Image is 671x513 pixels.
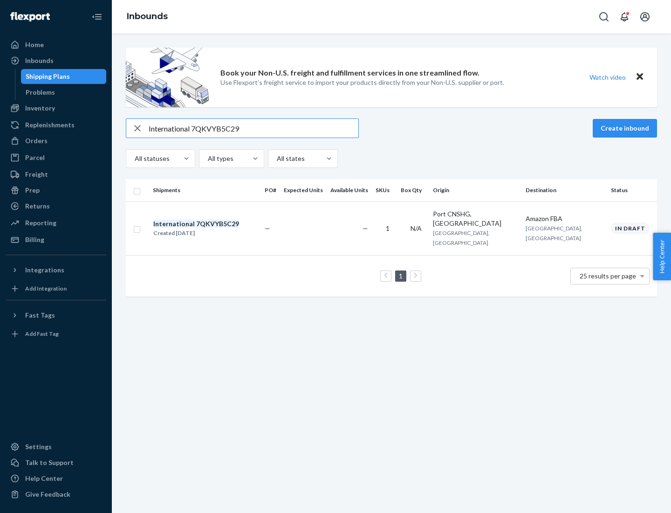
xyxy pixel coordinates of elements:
[25,40,44,49] div: Home
[526,214,603,223] div: Amazon FBA
[6,199,106,214] a: Returns
[134,154,135,163] input: All statuses
[25,265,64,275] div: Integrations
[6,281,106,296] a: Add Integration
[21,69,107,84] a: Shipping Plans
[526,225,582,242] span: [GEOGRAPHIC_DATA], [GEOGRAPHIC_DATA]
[411,224,422,232] span: N/A
[595,7,613,26] button: Open Search Box
[6,487,106,502] button: Give Feedback
[10,12,50,21] img: Flexport logo
[153,220,195,228] em: International
[149,179,261,201] th: Shipments
[6,101,106,116] a: Inventory
[6,183,106,198] a: Prep
[25,490,70,499] div: Give Feedback
[6,150,106,165] a: Parcel
[636,7,654,26] button: Open account menu
[25,104,55,113] div: Inventory
[21,85,107,100] a: Problems
[25,311,55,320] div: Fast Tags
[25,136,48,146] div: Orders
[397,179,429,201] th: Box Qty
[6,118,106,132] a: Replenishments
[25,218,56,228] div: Reporting
[429,179,522,201] th: Origin
[433,229,490,246] span: [GEOGRAPHIC_DATA], [GEOGRAPHIC_DATA]
[25,235,44,244] div: Billing
[634,70,646,84] button: Close
[25,153,45,162] div: Parcel
[386,224,390,232] span: 1
[327,179,372,201] th: Available Units
[6,326,106,341] a: Add Fast Tag
[615,7,634,26] button: Open notifications
[607,179,657,201] th: Status
[220,78,504,87] p: Use Flexport’s freight service to import your products directly from your Non-U.S. supplier or port.
[583,70,632,84] button: Watch video
[119,3,175,30] ol: breadcrumbs
[25,201,50,211] div: Returns
[6,232,106,247] a: Billing
[6,455,106,470] a: Talk to Support
[611,222,650,234] div: In draft
[397,272,404,280] a: Page 1 is your current page
[6,263,106,277] button: Integrations
[220,68,479,78] p: Book your Non-U.S. freight and fulfillment services in one streamlined flow.
[6,53,106,68] a: Inbounds
[6,133,106,148] a: Orders
[25,474,63,483] div: Help Center
[25,458,74,467] div: Talk to Support
[88,7,106,26] button: Close Navigation
[25,170,48,179] div: Freight
[153,229,239,238] div: Created [DATE]
[25,120,75,130] div: Replenishments
[6,215,106,230] a: Reporting
[433,209,518,228] div: Port CNSHG, [GEOGRAPHIC_DATA]
[363,224,368,232] span: —
[593,119,657,138] button: Create inbound
[127,11,168,21] a: Inbounds
[25,56,54,65] div: Inbounds
[149,119,358,138] input: Search inbounds by name, destination, msku...
[26,88,55,97] div: Problems
[25,330,59,338] div: Add Fast Tag
[6,37,106,52] a: Home
[6,471,106,486] a: Help Center
[26,72,70,81] div: Shipping Plans
[280,179,327,201] th: Expected Units
[372,179,397,201] th: SKUs
[6,439,106,454] a: Settings
[653,233,671,280] button: Help Center
[207,154,208,163] input: All types
[6,167,106,182] a: Freight
[196,220,239,228] em: 7QKVYB5C29
[25,442,52,451] div: Settings
[25,186,40,195] div: Prep
[276,154,277,163] input: All states
[25,284,67,292] div: Add Integration
[265,224,270,232] span: —
[580,272,636,280] span: 25 results per page
[522,179,607,201] th: Destination
[6,308,106,323] button: Fast Tags
[261,179,280,201] th: PO#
